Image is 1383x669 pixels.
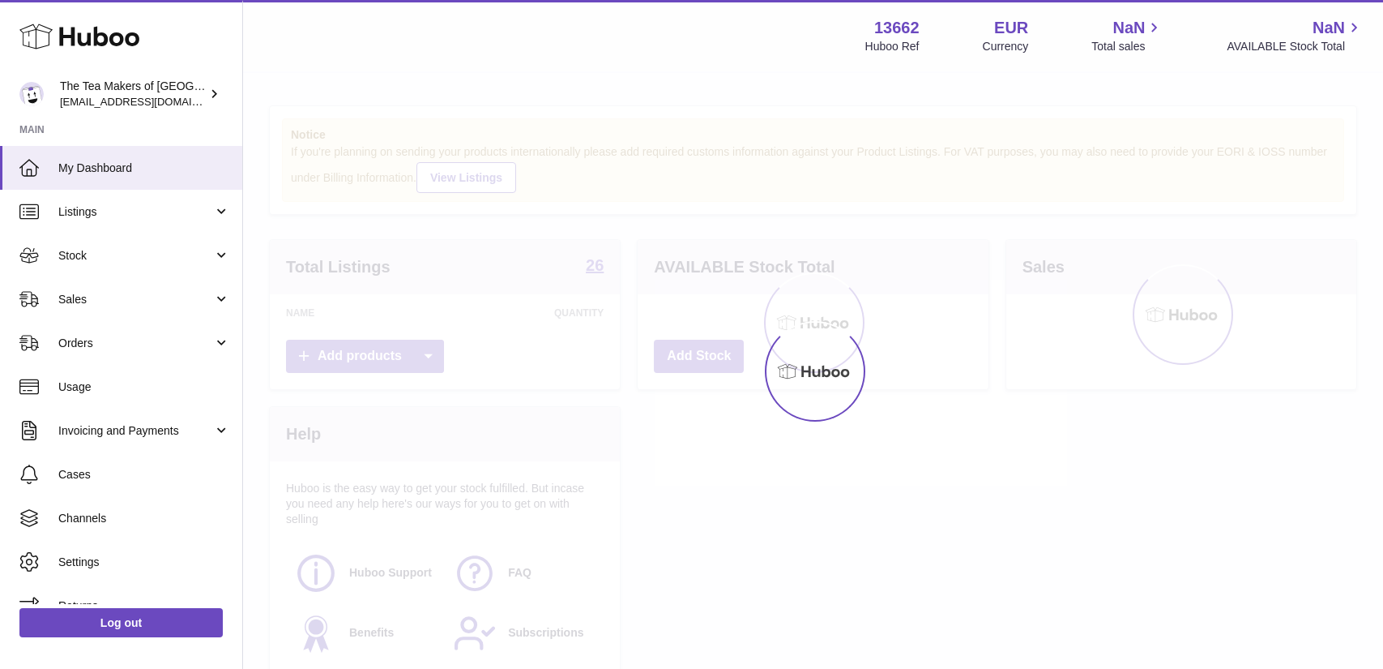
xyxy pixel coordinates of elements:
span: Orders [58,336,213,351]
span: Listings [58,204,213,220]
span: [EMAIL_ADDRESS][DOMAIN_NAME] [60,95,238,108]
span: Settings [58,555,230,570]
strong: 13662 [874,17,920,39]
span: NaN [1313,17,1345,39]
div: Huboo Ref [865,39,920,54]
span: Cases [58,467,230,482]
span: Sales [58,292,213,307]
span: Total sales [1091,39,1163,54]
span: NaN [1112,17,1145,39]
span: My Dashboard [58,161,230,176]
span: Stock [58,248,213,264]
a: NaN Total sales [1091,17,1163,54]
strong: EUR [994,17,1028,39]
span: AVAILABLE Stock Total [1227,39,1364,54]
div: Currency [983,39,1029,54]
span: Usage [58,380,230,395]
a: Log out [19,608,223,637]
img: tea@theteamakers.co.uk [19,82,44,106]
div: The Tea Makers of [GEOGRAPHIC_DATA] [60,79,206,109]
span: Returns [58,598,230,614]
span: Invoicing and Payments [58,423,213,439]
a: NaN AVAILABLE Stock Total [1227,17,1364,54]
span: Channels [58,511,230,526]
